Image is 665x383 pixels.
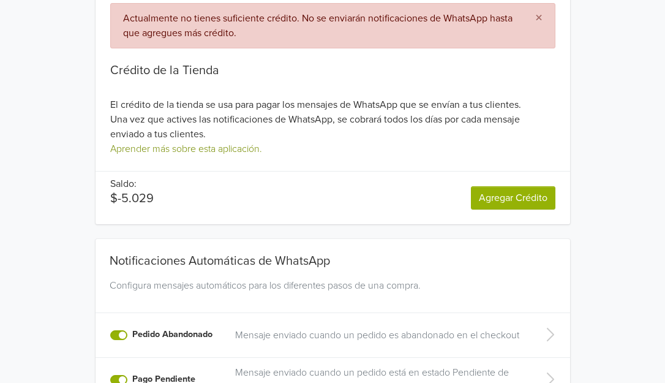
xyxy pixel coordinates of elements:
[132,328,212,341] label: Pedido Abandonado
[110,3,555,48] div: Actualmente no tienes suficiente crédito. No se enviarán notificaciones de WhatsApp hasta que agr...
[110,191,154,206] p: $-5.029
[96,63,570,156] div: El crédito de la tienda se usa para pagar los mensajes de WhatsApp que se envían a tus clientes. ...
[110,143,262,155] a: Aprender más sobre esta aplicación.
[523,4,555,33] button: Close
[235,328,524,343] a: Mensaje enviado cuando un pedido es abandonado en el checkout
[105,278,561,308] div: Configura mensajes automáticos para los diferentes pasos de una compra.
[105,239,561,273] div: Notificaciones Automáticas de WhatsApp
[110,63,555,78] div: Crédito de la Tienda
[535,9,543,27] span: ×
[471,186,555,210] a: Agregar Crédito
[110,176,154,191] p: Saldo:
